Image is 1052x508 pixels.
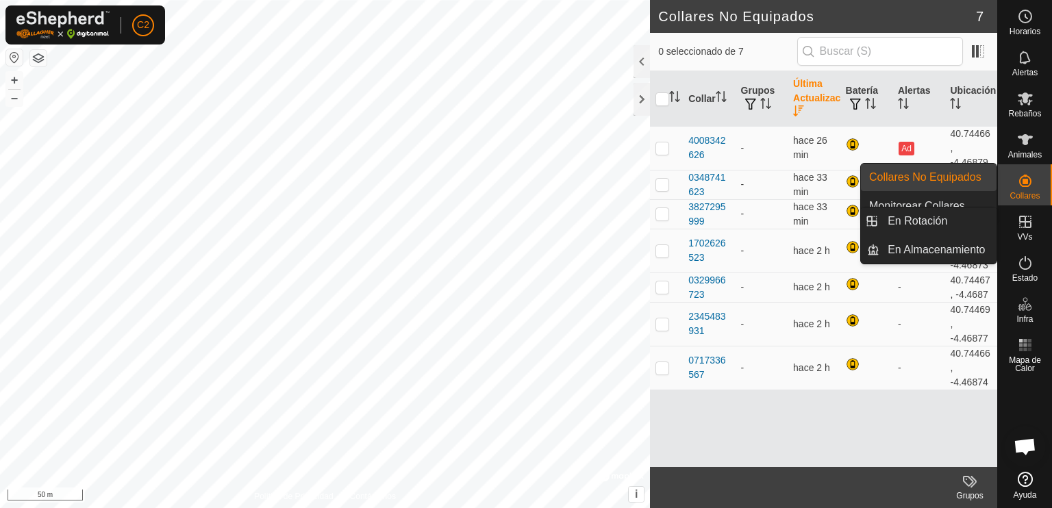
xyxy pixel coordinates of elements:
li: En Rotación [861,207,997,235]
button: Restablecer Mapa [6,49,23,66]
td: - [736,199,788,229]
span: 26 sept 2025, 17:32 [793,318,830,329]
div: Grupos [942,490,997,502]
p-sorticon: Activar para ordenar [793,107,804,118]
th: Última Actualización [788,71,840,127]
th: Alertas [892,71,944,127]
span: Estado [1012,274,1038,282]
td: - [736,126,788,170]
div: 3827295999 [688,200,729,229]
button: – [6,90,23,106]
a: Monitorear Collares [861,192,997,220]
p-sorticon: Activar para ordenar [865,100,876,111]
span: 26 sept 2025, 17:32 [793,281,830,292]
td: - [892,272,944,302]
a: Contáctenos [350,490,396,503]
p-sorticon: Activar para ordenar [898,100,909,111]
a: En Almacenamiento [879,236,997,264]
span: 26 sept 2025, 17:32 [793,362,830,373]
th: Collar [683,71,735,127]
span: i [635,488,638,500]
span: 26 sept 2025, 19:32 [793,201,827,227]
div: 2345483931 [688,309,729,338]
td: 40.74466, -4.46879 [944,126,997,170]
span: Infra [1016,315,1033,323]
td: 40.74466, -4.46874 [944,346,997,390]
span: 26 sept 2025, 17:32 [793,245,830,256]
span: En Rotación [888,213,947,229]
li: En Almacenamiento [861,236,997,264]
span: Alertas [1012,68,1038,77]
button: i [629,487,644,502]
a: Política de Privacidad [254,490,333,503]
span: En Almacenamiento [888,242,985,258]
span: 7 [976,6,984,27]
span: Animales [1008,151,1042,159]
img: Logo Gallagher [16,11,110,39]
button: Capas del Mapa [30,50,47,66]
button: Ad [899,142,914,155]
span: Rebaños [1008,110,1041,118]
p-sorticon: Activar para ordenar [760,100,771,111]
td: - [736,229,788,272]
th: Batería [840,71,892,127]
span: Horarios [1010,27,1040,36]
div: Chat abierto [1005,426,1046,467]
span: Collares [1010,192,1040,200]
span: 26 sept 2025, 19:32 [793,172,827,197]
span: C2 [137,18,149,32]
td: 40.74469, -4.46877 [944,302,997,346]
span: Ayuda [1014,491,1037,499]
div: 1702626523 [688,236,729,265]
p-sorticon: Activar para ordenar [669,93,680,104]
span: Monitorear Collares [869,198,965,214]
a: Collares No Equipados [861,164,997,191]
td: 40.74467, -4.4687 [944,272,997,302]
td: - [892,302,944,346]
input: Buscar (S) [797,37,963,66]
div: 0329966723 [688,273,729,302]
a: En Rotación [879,207,997,235]
td: - [736,170,788,199]
td: - [892,346,944,390]
th: Ubicación [944,71,997,127]
div: 0717336567 [688,353,729,382]
span: Mapa de Calor [1001,356,1049,372]
td: - [736,272,788,302]
div: 0348741623 [688,170,729,199]
div: 4008342626 [688,134,729,162]
h2: Collares No Equipados [658,8,976,25]
span: VVs [1017,233,1032,241]
td: - [736,302,788,346]
span: Collares No Equipados [869,169,981,186]
a: Ayuda [998,466,1052,505]
td: - [736,346,788,390]
span: 26 sept 2025, 19:38 [793,135,827,160]
button: + [6,72,23,88]
p-sorticon: Activar para ordenar [950,100,961,111]
span: 0 seleccionado de 7 [658,45,797,59]
th: Grupos [736,71,788,127]
p-sorticon: Activar para ordenar [716,93,727,104]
